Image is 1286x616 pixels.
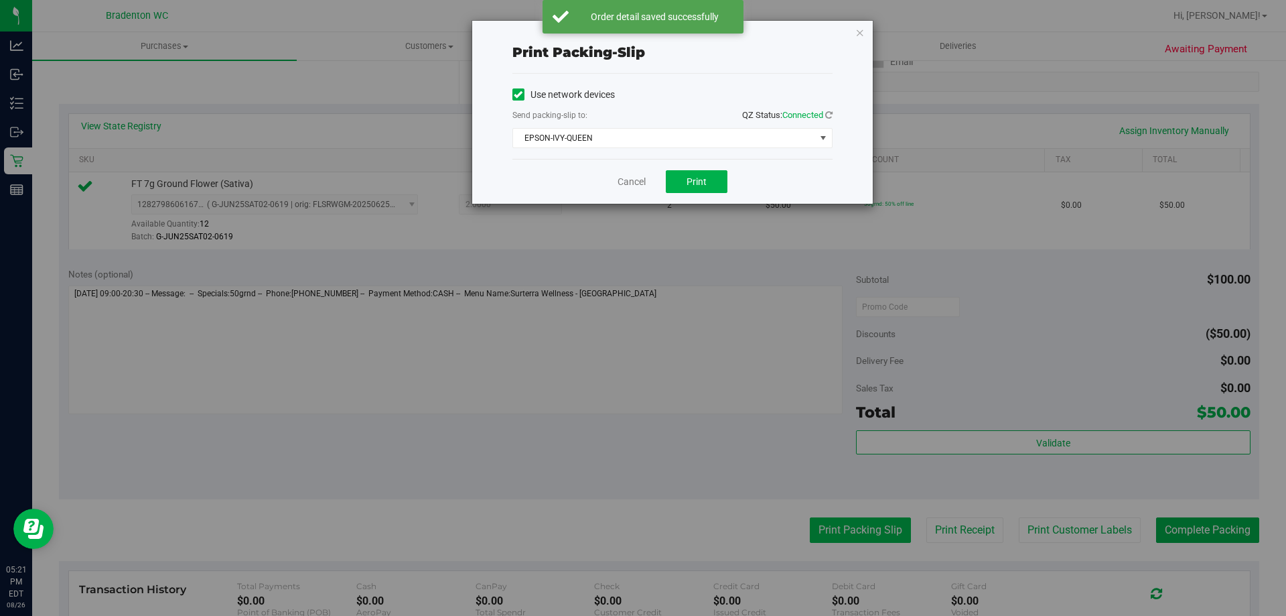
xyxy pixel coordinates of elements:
button: Print [666,170,727,193]
label: Send packing-slip to: [512,109,587,121]
span: Print packing-slip [512,44,645,60]
span: QZ Status: [742,110,833,120]
span: EPSON-IVY-QUEEN [513,129,815,147]
span: Connected [782,110,823,120]
a: Cancel [618,175,646,189]
iframe: Resource center [13,509,54,549]
label: Use network devices [512,88,615,102]
div: Order detail saved successfully [576,10,733,23]
span: select [814,129,831,147]
span: Print [687,176,707,187]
